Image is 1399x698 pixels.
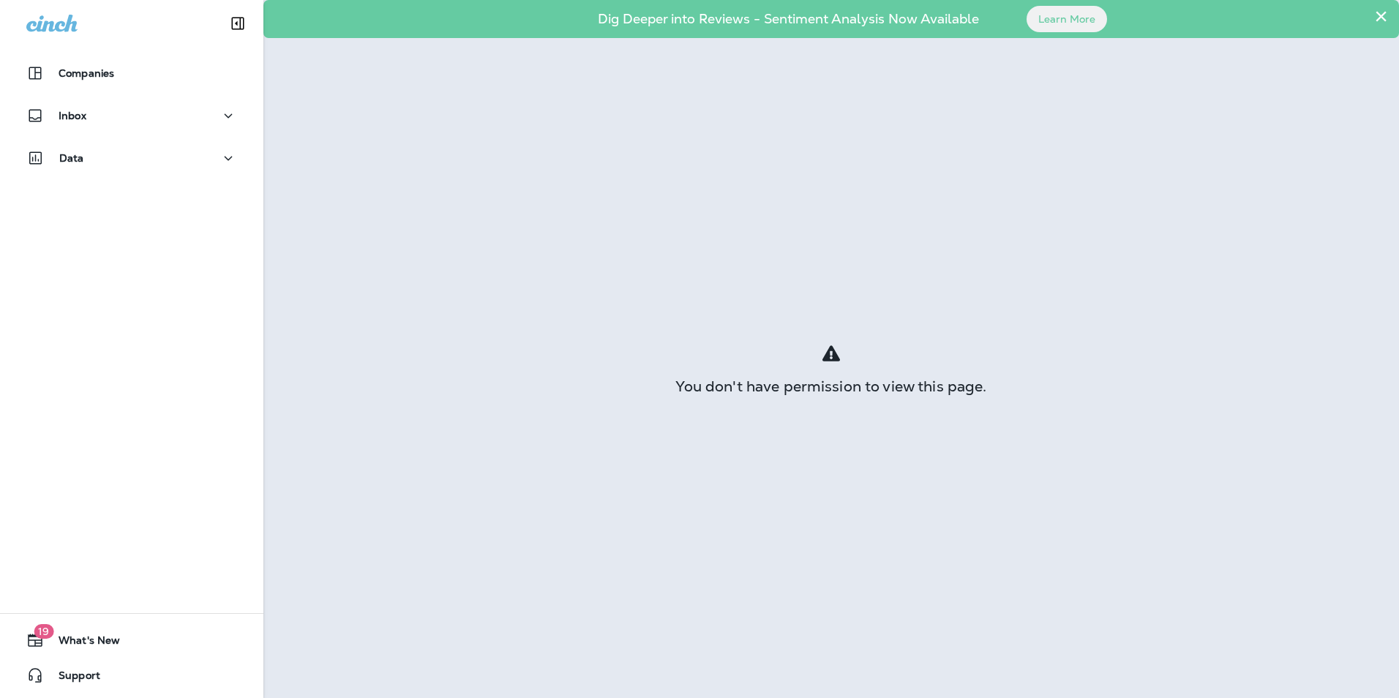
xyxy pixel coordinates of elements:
[44,669,100,687] span: Support
[15,101,249,130] button: Inbox
[59,110,86,121] p: Inbox
[555,17,1021,21] p: Dig Deeper into Reviews - Sentiment Analysis Now Available
[15,661,249,690] button: Support
[15,143,249,173] button: Data
[44,634,120,652] span: What's New
[217,9,258,38] button: Collapse Sidebar
[1027,6,1107,32] button: Learn More
[15,626,249,655] button: 19What's New
[34,624,53,639] span: 19
[59,152,84,164] p: Data
[15,59,249,88] button: Companies
[59,67,114,79] p: Companies
[1374,4,1388,28] button: Close
[263,380,1399,392] div: You don't have permission to view this page.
